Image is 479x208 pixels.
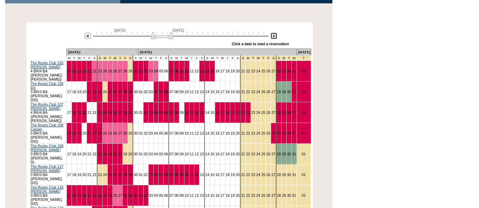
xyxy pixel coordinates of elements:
a: 01 [139,173,143,177]
a: 10 [185,152,189,156]
a: 20 [82,90,86,94]
a: 27 [271,69,275,73]
a: 19 [230,131,235,135]
a: 25 [108,173,112,177]
a: 29 [282,131,286,135]
a: 17 [221,131,225,135]
a: 21 [87,193,91,197]
a: 19 [230,152,235,156]
a: 17 [67,69,71,73]
a: 26 [113,173,117,177]
a: 27 [271,110,275,115]
a: 08 [175,69,179,73]
a: 20 [236,110,240,115]
a: 23 [98,152,102,156]
a: 11 [190,69,194,73]
a: 27 [271,90,275,94]
a: 27 [271,152,275,156]
a: The Rocks Club 108 Casper [31,123,64,131]
a: 25 [261,110,266,115]
a: 10 [185,90,189,94]
a: 20 [82,152,86,156]
a: 30 [287,69,291,73]
a: 06 [164,131,168,135]
a: 15 [210,110,214,115]
a: 20 [82,193,86,197]
a: 14 [205,131,209,135]
a: 28 [277,69,281,73]
a: 20 [236,69,240,73]
a: 02 [144,69,148,73]
a: 18 [72,193,76,197]
a: 30 [134,131,138,135]
a: 27 [271,173,275,177]
a: 28 [123,69,127,73]
a: 06 [164,173,168,177]
a: The Rocks Club 117 [PERSON_NAME] [31,164,64,173]
a: 21 [241,110,245,115]
a: 26 [113,90,117,94]
a: 23 [251,173,255,177]
a: 03 [149,152,153,156]
a: 20 [236,90,240,94]
a: 13 [200,152,204,156]
a: 01 [302,152,306,156]
a: 12 [195,173,199,177]
a: 28 [123,193,127,197]
a: 10 [185,173,189,177]
a: 09 [180,173,184,177]
a: 19 [230,69,235,73]
a: 15 [210,69,214,73]
a: 25 [108,69,112,73]
a: 07 [169,90,174,94]
a: 02 [144,131,148,135]
a: 23 [98,131,102,135]
a: 11 [190,152,194,156]
a: 21 [87,110,91,115]
a: 21 [241,69,245,73]
a: 01 [139,131,143,135]
a: 22 [246,173,250,177]
a: 17 [67,152,71,156]
a: 21 [241,173,245,177]
a: 20 [236,131,240,135]
a: 29 [128,90,132,94]
a: The Rocks Club 106 Els [31,82,64,90]
a: 29 [128,193,132,197]
a: 11 [190,131,194,135]
a: 23 [251,90,255,94]
a: 01 [139,152,143,156]
a: 22 [92,152,96,156]
a: 25 [108,90,112,94]
a: 28 [277,152,281,156]
a: 13 [200,131,204,135]
a: 24 [103,131,107,135]
a: 14 [205,152,209,156]
a: 18 [226,110,230,115]
a: 08 [175,152,179,156]
a: 27 [118,69,122,73]
a: 24 [256,69,260,73]
a: 31 [292,69,296,73]
a: 29 [282,173,286,177]
a: 04 [154,90,158,94]
a: 07 [169,152,174,156]
a: 13 [200,69,204,73]
a: 18 [226,131,230,135]
a: 07 [169,131,174,135]
a: 31 [292,173,296,177]
a: 04 [154,110,158,115]
a: 23 [98,193,102,197]
a: 05 [159,131,163,135]
a: 10 [185,110,189,115]
a: The Rocks Club 107 [PERSON_NAME] [31,102,64,110]
a: 05 [159,152,163,156]
a: 12 [195,69,199,73]
a: 30 [287,131,291,135]
a: 17 [221,110,225,115]
a: 18 [226,69,230,73]
a: 29 [282,110,286,115]
a: 24 [256,110,260,115]
a: 20 [236,173,240,177]
a: 24 [256,90,260,94]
